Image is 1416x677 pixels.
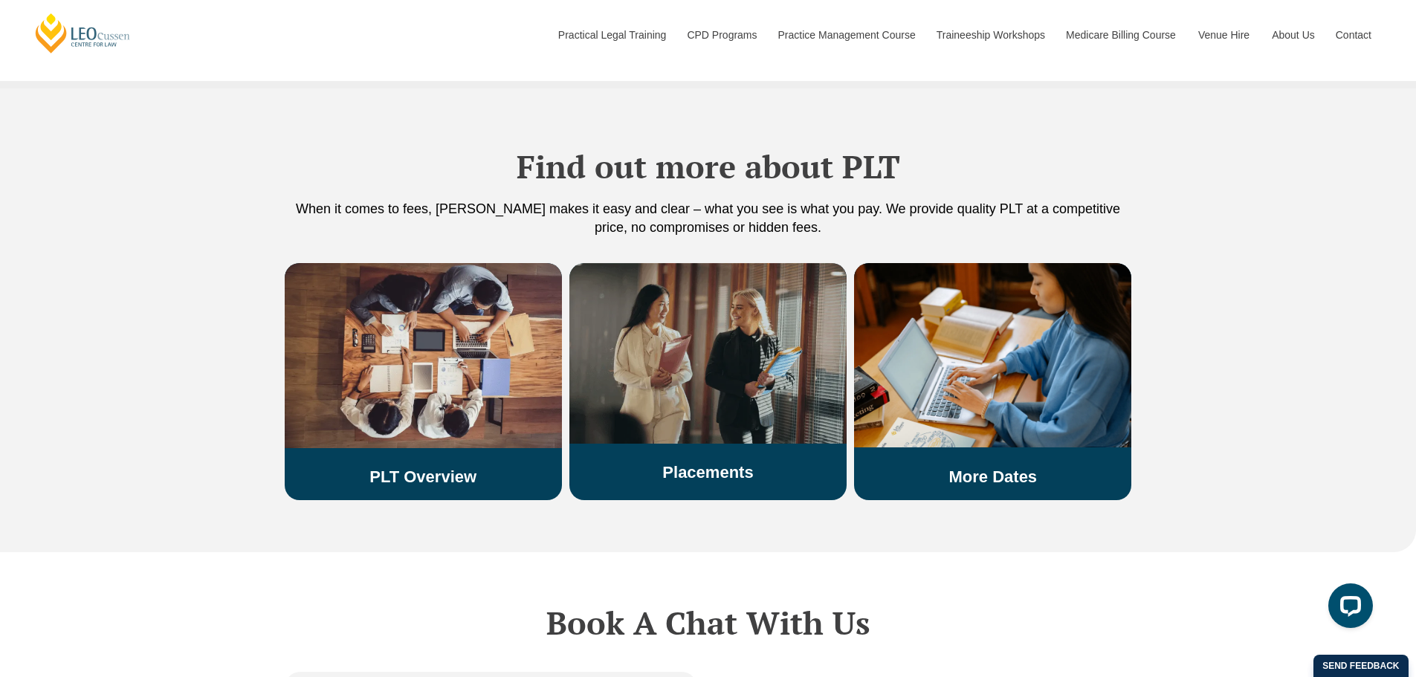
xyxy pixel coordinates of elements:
img: plt placements [569,263,847,444]
a: Practical Legal Training [547,3,676,67]
a: Venue Hire [1187,3,1261,67]
a: Contact [1325,3,1383,67]
h2: Find out more about PLT [285,148,1132,185]
a: Traineeship Workshops [925,3,1055,67]
a: Practice Management Course [767,3,925,67]
a: Placements [662,463,753,482]
p: When it comes to fees, [PERSON_NAME] makes it easy and clear – what you see is what you pay. We p... [285,200,1132,237]
a: PLT Overview [369,467,476,486]
a: [PERSON_NAME] Centre for Law [33,12,132,54]
a: More Dates [949,467,1038,486]
a: CPD Programs [676,3,766,67]
a: About Us [1261,3,1325,67]
h2: Book A Chat With Us [285,604,1132,641]
a: Medicare Billing Course [1055,3,1187,67]
iframe: LiveChat chat widget [1316,577,1379,640]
